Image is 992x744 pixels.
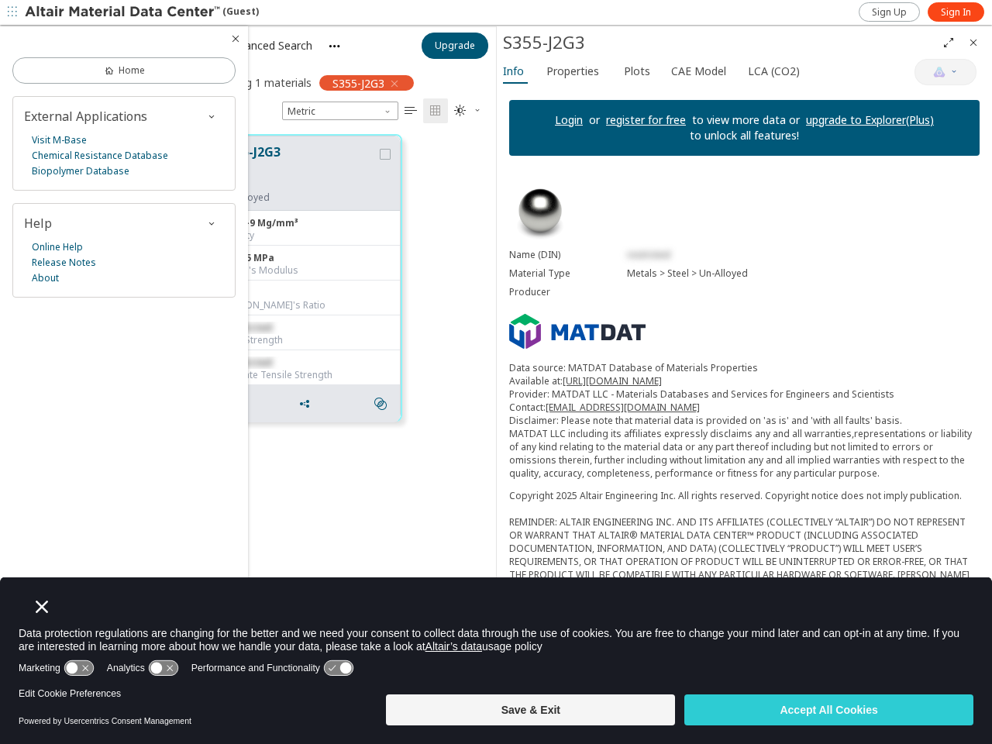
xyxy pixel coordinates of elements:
[119,64,145,77] span: Home
[32,239,83,255] a: Online Help
[448,98,488,123] button: Theme
[398,98,423,123] button: Table View
[282,102,398,120] span: Metric
[332,76,384,90] span: S355-J2G3
[872,6,907,19] span: Sign Up
[859,2,920,22] a: Sign Up
[941,6,971,19] span: Sign In
[546,59,599,84] span: Properties
[221,369,394,381] div: Ultimate Tensile Strength
[503,30,936,55] div: S355-J2G3
[422,33,488,59] button: Upgrade
[627,248,670,261] span: restricted
[686,112,806,128] p: to view more data or
[221,229,394,242] div: Density
[24,215,52,232] span: Help
[671,59,726,84] span: CAE Model
[221,264,394,277] div: Young's Modulus
[509,489,980,660] div: Copyright 2025 Altair Engineering Inc. All rights reserved. Copyright notice does not imply publi...
[503,59,524,84] span: Info
[221,143,377,191] button: S355-J2G3
[509,286,627,298] div: Producer
[684,128,805,143] p: to unlock all features!
[748,59,800,84] span: LCA (CO2)
[546,401,700,414] a: [EMAIL_ADDRESS][DOMAIN_NAME]
[423,98,448,123] button: Tile View
[374,398,387,410] i: 
[221,252,394,264] div: 2.06E5 MPa
[32,148,168,164] a: Chemical Resistance Database
[624,59,650,84] span: Plots
[555,112,583,127] a: Login
[32,255,96,270] a: Release Notes
[24,108,147,125] span: External Applications
[806,112,934,127] a: upgrade to Explorer(Plus)
[606,112,686,127] a: register for free
[509,181,571,243] img: Material Type Image
[12,57,236,84] a: Home
[435,40,475,52] span: Upgrade
[429,105,442,117] i: 
[209,75,312,90] div: Showing 1 materials
[563,374,662,387] a: [URL][DOMAIN_NAME]
[221,334,394,346] div: Yield Strength
[509,361,980,480] p: Data source: MATDAT Database of Materials Properties Available at: Provider: MATDAT LLC - Materia...
[282,102,398,120] div: Unit System
[221,299,394,312] div: [PERSON_NAME]'s Ratio
[226,40,312,51] span: Advanced Search
[221,191,377,204] div: Un-Alloyed
[928,2,984,22] a: Sign In
[936,30,961,55] button: Full Screen
[32,270,59,286] a: About
[405,105,417,117] i: 
[509,249,627,261] div: Name (DIN)
[221,287,394,299] div: 0.3
[32,133,87,148] a: Visit M-Base
[583,112,606,128] p: or
[367,388,400,419] button: Similar search
[509,314,646,350] img: Logo - Provider
[32,164,129,179] a: Biopolymer Database
[454,105,467,117] i: 
[201,123,496,697] div: grid
[25,5,222,20] img: Altair Material Data Center
[291,388,324,419] button: Share
[914,59,976,85] button: AI Copilot
[221,217,394,229] div: 7.85E-9 Mg/mm³
[627,267,980,280] div: Metals > Steel > Un-Alloyed
[961,30,986,55] button: Close
[25,5,259,20] div: (Guest)
[509,267,627,280] div: Material Type
[933,66,945,78] img: AI Copilot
